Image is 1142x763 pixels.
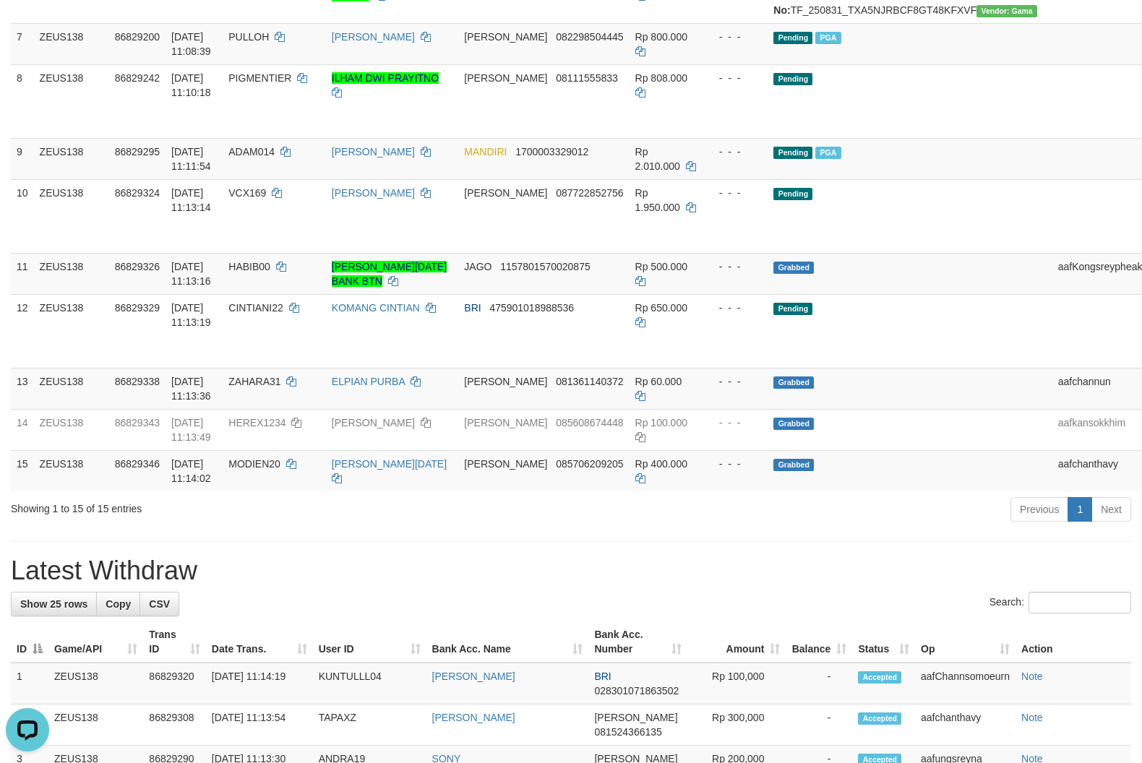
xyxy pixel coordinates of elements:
[588,621,687,663] th: Bank Acc. Number: activate to sort column ascending
[773,147,812,159] span: Pending
[332,458,447,470] a: [PERSON_NAME][DATE]
[915,621,1016,663] th: Op: activate to sort column ascending
[171,72,211,98] span: [DATE] 11:10:18
[228,376,280,387] span: ZAHARA31
[11,253,34,294] td: 11
[332,302,420,314] a: KOMANG CINTIAN
[115,72,160,84] span: 86829242
[11,368,34,409] td: 13
[426,621,589,663] th: Bank Acc. Name: activate to sort column ascending
[228,302,283,314] span: CINTIANI22
[206,704,313,746] td: [DATE] 11:13:54
[773,32,812,44] span: Pending
[48,621,143,663] th: Game/API: activate to sort column ascending
[708,145,763,159] div: - - -
[976,5,1037,17] span: Vendor URL: https://trx31.1velocity.biz
[34,179,109,253] td: ZEUS138
[556,187,623,199] span: Copy 087722852756 to clipboard
[773,376,814,389] span: Grabbed
[786,704,852,746] td: -
[48,663,143,704] td: ZEUS138
[171,302,211,328] span: [DATE] 11:13:19
[332,72,439,84] a: ILHAM DWI PRAYITNO
[228,72,291,84] span: PIGMENTIER
[11,592,97,616] a: Show 25 rows
[149,598,170,610] span: CSV
[773,303,812,315] span: Pending
[228,31,269,43] span: PULLOH
[34,368,109,409] td: ZEUS138
[556,31,623,43] span: Copy 082298504445 to clipboard
[34,253,109,294] td: ZEUS138
[313,663,426,704] td: KUNTULLL04
[594,712,677,723] span: [PERSON_NAME]
[708,457,763,471] div: - - -
[852,621,915,663] th: Status: activate to sort column ascending
[556,458,623,470] span: Copy 085706209205 to clipboard
[143,663,206,704] td: 86829320
[464,261,491,272] span: JAGO
[11,64,34,138] td: 8
[332,376,405,387] a: ELPIAN PURBA
[635,31,687,43] span: Rp 800.000
[171,417,211,443] span: [DATE] 11:13:49
[11,294,34,368] td: 12
[708,186,763,200] div: - - -
[556,376,623,387] span: Copy 081361140372 to clipboard
[858,671,901,684] span: Accepted
[687,704,786,746] td: Rp 300,000
[34,409,109,450] td: ZEUS138
[228,261,270,272] span: HABIB00
[464,458,547,470] span: [PERSON_NAME]
[115,146,160,158] span: 86829295
[773,418,814,430] span: Grabbed
[206,663,313,704] td: [DATE] 11:14:19
[786,621,852,663] th: Balance: activate to sort column ascending
[171,458,211,484] span: [DATE] 11:14:02
[556,417,623,428] span: Copy 085608674448 to clipboard
[708,374,763,389] div: - - -
[34,450,109,491] td: ZEUS138
[11,179,34,253] td: 10
[171,187,211,213] span: [DATE] 11:13:14
[171,376,211,402] span: [DATE] 11:13:36
[500,261,591,272] span: Copy 1157801570020875 to clipboard
[171,261,211,287] span: [DATE] 11:13:16
[34,138,109,179] td: ZEUS138
[786,663,852,704] td: -
[115,376,160,387] span: 86829338
[139,592,179,616] a: CSV
[1068,497,1092,522] a: 1
[773,73,812,85] span: Pending
[594,671,611,682] span: BRI
[635,187,680,213] span: Rp 1.950.000
[115,458,160,470] span: 86829346
[171,146,211,172] span: [DATE] 11:11:54
[635,458,687,470] span: Rp 400.000
[106,598,131,610] span: Copy
[635,376,682,387] span: Rp 60.000
[594,685,679,697] span: Copy 028301071863502 to clipboard
[1016,621,1131,663] th: Action
[515,146,588,158] span: Copy 1700003329012 to clipboard
[332,261,447,287] a: [PERSON_NAME][DATE] BANK BTN
[464,146,507,158] span: MANDIRI
[464,31,547,43] span: [PERSON_NAME]
[635,146,680,172] span: Rp 2.010.000
[773,459,814,471] span: Grabbed
[708,259,763,274] div: - - -
[11,556,1131,585] h1: Latest Withdraw
[432,712,515,723] a: [PERSON_NAME]
[687,663,786,704] td: Rp 100,000
[96,592,140,616] a: Copy
[489,302,574,314] span: Copy 475901018988536 to clipboard
[1021,712,1043,723] a: Note
[115,31,160,43] span: 86829200
[708,301,763,315] div: - - -
[687,621,786,663] th: Amount: activate to sort column ascending
[815,147,841,159] span: Marked by aafnoeunsreypich
[432,671,515,682] a: [PERSON_NAME]
[773,262,814,274] span: Grabbed
[332,146,415,158] a: [PERSON_NAME]
[143,704,206,746] td: 86829308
